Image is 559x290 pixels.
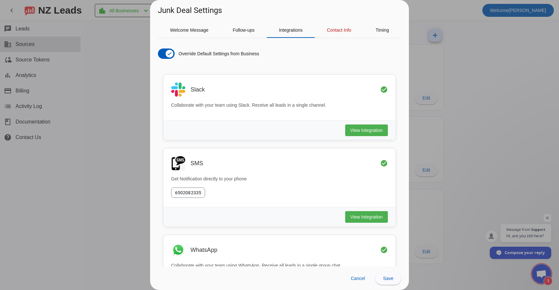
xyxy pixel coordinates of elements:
[376,28,389,32] span: Timing
[191,247,217,253] h3: WhatsApp
[233,28,255,32] span: Follow-ups
[171,102,388,109] p: Collaborate with your team using Slack. Receive all leads in a single channel.
[191,86,205,93] h3: Slack
[279,28,302,32] span: Integrations
[345,124,388,136] button: View Integration
[170,28,209,32] span: Welcome Message
[191,160,203,166] h3: SMS
[345,272,370,285] button: Cancel
[171,156,185,170] img: SMS
[177,50,259,57] label: Override Default Settings from Business
[171,262,388,269] p: Collaborate with your team using WhatsApp. Receive all leads in a single group chat.
[171,176,388,182] p: Get Notification directly to your phone
[350,127,383,134] span: View Integration
[380,86,388,93] mat-icon: check_circle
[175,189,201,196] span: 6502082335
[350,214,383,220] span: View Integration
[345,211,388,223] button: View Integration
[380,246,388,254] mat-icon: check_circle
[375,272,401,285] button: Save
[158,5,222,16] h1: Junk Deal Settings
[351,276,365,281] span: Cancel
[327,28,351,32] span: Contact Info
[380,159,388,167] mat-icon: check_circle
[383,276,393,281] span: Save
[171,243,185,257] img: WhatsApp
[171,82,185,97] img: Slack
